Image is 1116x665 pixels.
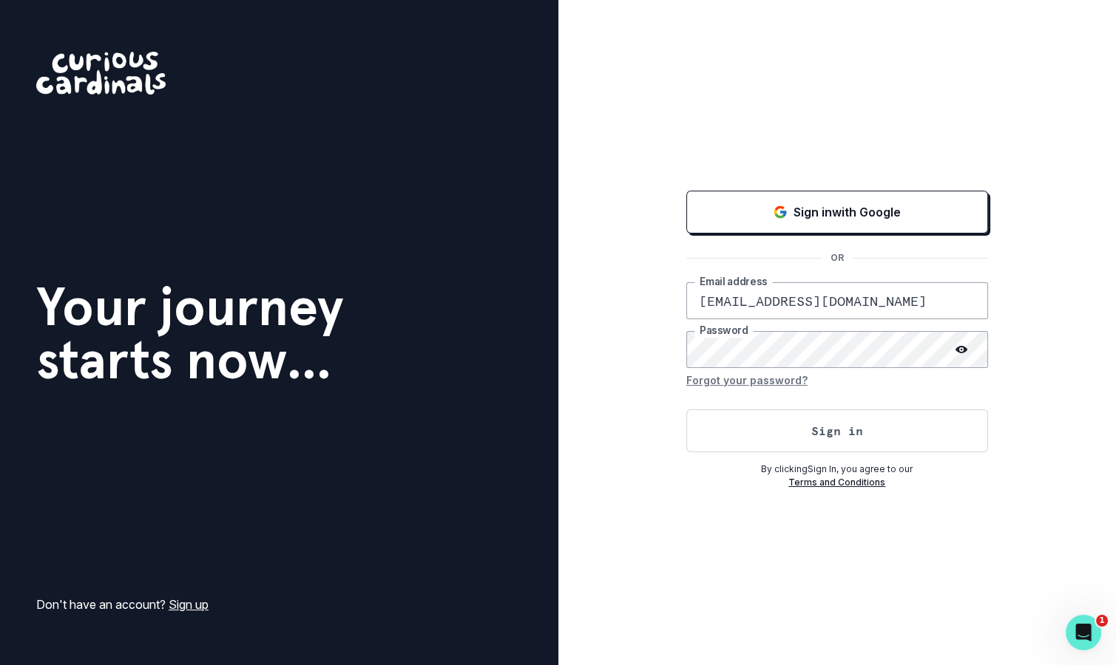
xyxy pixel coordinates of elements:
h1: Your journey starts now... [36,280,344,386]
p: Don't have an account? [36,596,209,613]
a: Terms and Conditions [788,477,885,488]
button: Sign in with Google (GSuite) [686,191,988,233]
span: 1 [1096,615,1108,627]
p: Sign in with Google [794,203,901,221]
a: Sign up [169,597,209,612]
button: Sign in [686,409,988,452]
img: Curious Cardinals Logo [36,52,166,95]
p: OR [822,251,853,265]
button: Forgot your password? [686,368,808,392]
p: By clicking Sign In , you agree to our [686,463,988,476]
iframe: Intercom live chat [1066,615,1101,650]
